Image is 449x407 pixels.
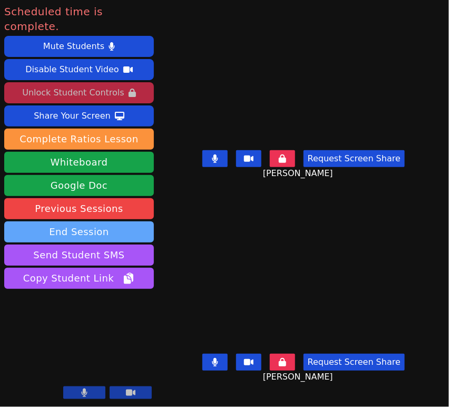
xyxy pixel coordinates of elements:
button: End Session [4,221,154,243]
div: Share Your Screen [34,108,111,124]
a: Previous Sessions [4,198,154,219]
button: Request Screen Share [304,150,405,167]
button: Send Student SMS [4,245,154,266]
span: [PERSON_NAME] [263,167,336,180]
button: Whiteboard [4,152,154,173]
div: Unlock Student Controls [22,84,124,101]
div: Disable Student Video [25,61,119,78]
a: Google Doc [4,175,154,196]
span: Copy Student Link [23,271,135,286]
button: Mute Students [4,36,154,57]
button: Request Screen Share [304,354,405,371]
button: Complete Ratios Lesson [4,129,154,150]
div: Mute Students [43,38,104,55]
span: Scheduled time is complete. [4,4,154,34]
button: Disable Student Video [4,59,154,80]
span: [PERSON_NAME] [263,371,336,383]
button: Unlock Student Controls [4,82,154,103]
button: Share Your Screen [4,105,154,127]
button: Copy Student Link [4,268,154,289]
